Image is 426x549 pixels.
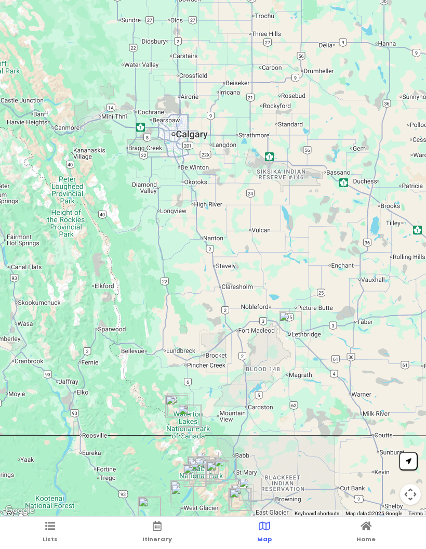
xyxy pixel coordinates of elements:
div: Blakiston Falls [161,391,192,422]
div: Running Eagle Falls [227,480,258,512]
div: Apgar Beach on Lake McDonald [166,476,197,507]
div: Red Rock Point [183,452,214,483]
a: Map [257,517,272,549]
div: Paradise Meadow [192,448,223,479]
div: McDonald Falls [179,460,210,491]
a: Home [356,517,376,549]
div: Jackson Glacier Overlook [198,455,230,486]
span: Lists [43,535,58,543]
a: Lists [43,517,58,549]
img: Google [3,504,37,517]
div: Sacred Dancing Cascade [180,460,211,491]
div: Cameron Falls [174,401,205,432]
a: Click to see this area on Google Maps [3,504,37,517]
span: Map [257,535,272,543]
div: Hidden Lake Overlook [190,453,221,485]
span: Map data ©2025 Google [345,511,402,516]
div: Mudman Burgers - Whitefish [134,492,165,524]
button: Map camera controls [400,484,421,505]
div: West Glacier RV Park and Cabins [167,480,198,512]
div: Looking Glass Hill Road [235,474,266,505]
div: Virginia Falls [202,457,233,488]
span: Itinerary [142,535,172,543]
div: Wild Goose Island Lookout [210,453,241,484]
div: Logan Pass [192,452,223,483]
button: Keyboard shortcuts [295,510,339,517]
div: Lethbridge [275,307,306,338]
div: Red Rock Canyon Loop [163,389,194,421]
span: Home [356,535,376,543]
div: Two Medicine Lake [224,483,255,515]
a: Terms (opens in new tab) [408,511,423,516]
a: Itinerary [142,517,172,549]
div: Aster Falls [225,484,256,515]
div: Avalanche Lake Trail [185,456,216,488]
div: Saint Mary Falls [202,456,233,487]
div: Trail of the Cedars Nature Trailhead [183,454,214,486]
div: Whitefish [134,493,165,524]
div: Prince Of Wales Hotel [175,400,206,431]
